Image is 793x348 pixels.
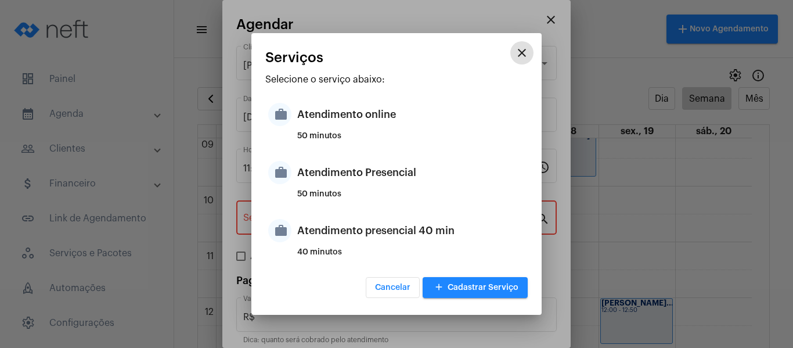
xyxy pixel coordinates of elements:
mat-icon: add [432,280,446,296]
div: 50 minutos [297,190,525,207]
div: Atendimento online [297,97,525,132]
span: Cancelar [375,284,410,292]
mat-icon: work [268,219,291,242]
span: Serviços [265,50,323,65]
span: Cadastrar Serviço [432,284,518,292]
button: Cadastrar Serviço [423,277,528,298]
div: 50 minutos [297,132,525,149]
div: Atendimento Presencial [297,155,525,190]
mat-icon: work [268,103,291,126]
div: 40 minutos [297,248,525,266]
mat-icon: work [268,161,291,184]
div: Atendimento presencial 40 min [297,213,525,248]
p: Selecione o serviço abaixo: [265,74,528,85]
button: Cancelar [366,277,420,298]
mat-icon: close [515,46,529,60]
